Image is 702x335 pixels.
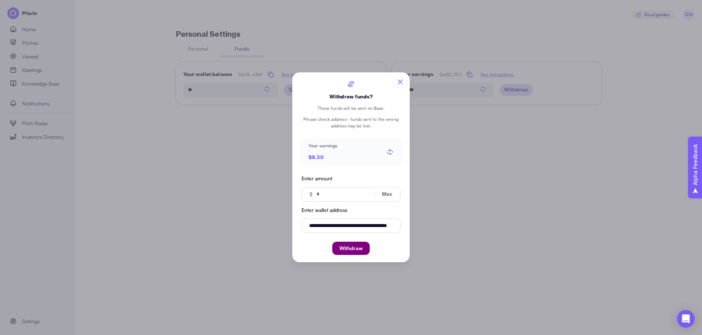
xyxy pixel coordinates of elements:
button: Withdraw [332,242,370,255]
p: $ [310,191,312,198]
p: Your earnings [308,143,338,149]
p: Withdraw funds? [329,93,373,101]
p: $ 9.30 [308,154,338,161]
div: Open Intercom Messenger [677,310,695,328]
p: These funds will be sent on Base. [318,105,385,112]
p: Please check address - funds sent to the wrong address may be lost. [300,116,402,129]
label: Enter wallet address [301,206,401,214]
p: Max [375,191,392,198]
label: Enter amount [301,174,401,183]
span: Withdraw [339,242,363,255]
